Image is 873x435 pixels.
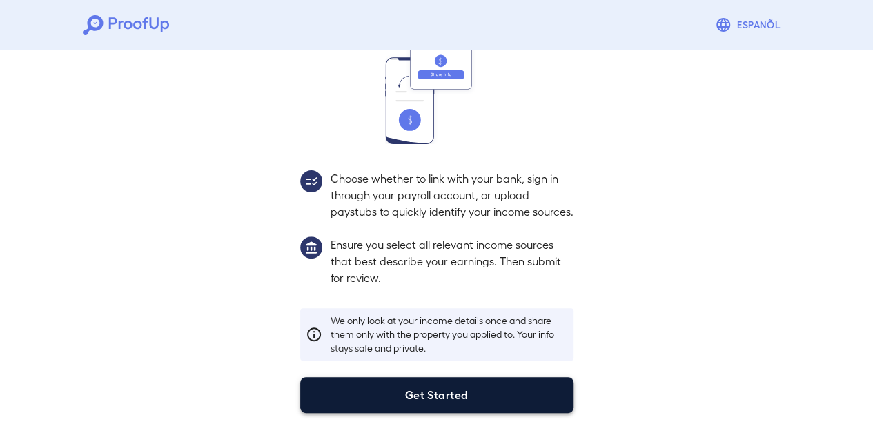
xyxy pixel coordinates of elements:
[331,236,573,286] p: Ensure you select all relevant income sources that best describe your earnings. Then submit for r...
[331,170,573,220] p: Choose whether to link with your bank, sign in through your payroll account, or upload paystubs t...
[300,377,573,413] button: Get Started
[300,236,322,259] img: group1.svg
[385,45,489,144] img: transfer_money.svg
[331,314,568,355] p: We only look at your income details once and share them only with the property you applied to. Yo...
[300,170,322,192] img: group2.svg
[709,11,790,39] button: Espanõl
